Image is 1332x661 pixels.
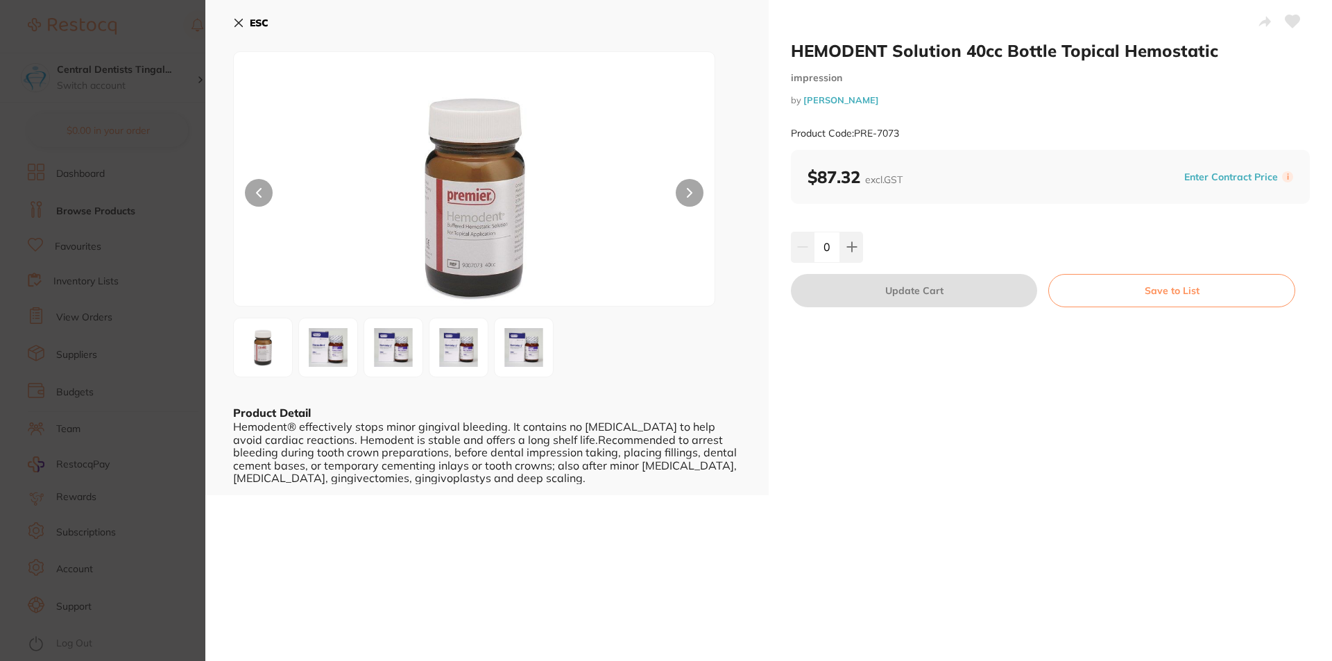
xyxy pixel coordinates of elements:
[803,94,879,105] a: [PERSON_NAME]
[499,323,549,372] img: XzUuanBn
[238,323,288,372] img: LmpwZw
[791,274,1037,307] button: Update Cart
[330,87,619,306] img: LmpwZw
[791,72,1310,84] small: impression
[233,406,311,420] b: Product Detail
[434,323,484,372] img: XzQuanBn
[1048,274,1295,307] button: Save to List
[233,11,268,35] button: ESC
[250,17,268,29] b: ESC
[1282,171,1293,182] label: i
[1180,171,1282,184] button: Enter Contract Price
[233,420,741,484] div: Hemodent® effectively stops minor gingival bleeding. It contains no [MEDICAL_DATA] to help avoid ...
[368,323,418,372] img: XzMuanBn
[791,40,1310,61] h2: HEMODENT Solution 40cc Bottle Topical Hemostatic
[791,95,1310,105] small: by
[865,173,903,186] span: excl. GST
[303,323,353,372] img: XzIuanBn
[791,128,899,139] small: Product Code: PRE-7073
[808,166,903,187] b: $87.32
